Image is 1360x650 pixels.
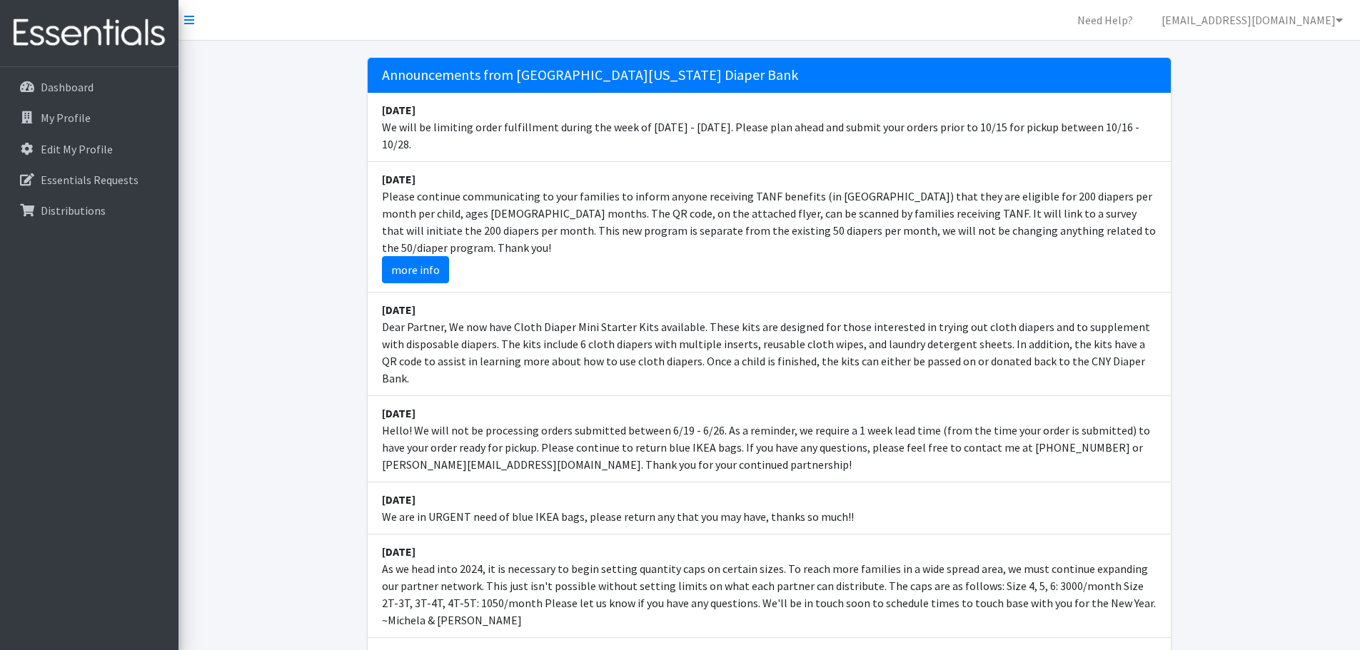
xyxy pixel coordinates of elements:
[368,162,1171,293] li: Please continue communicating to your families to inform anyone receiving TANF benefits (in [GEOG...
[41,203,106,218] p: Distributions
[1066,6,1144,34] a: Need Help?
[6,9,173,57] img: HumanEssentials
[382,303,415,317] strong: [DATE]
[368,534,1171,638] li: As we head into 2024, it is necessary to begin setting quantity caps on certain sizes. To reach m...
[382,544,415,559] strong: [DATE]
[368,293,1171,396] li: Dear Partner, We now have Cloth Diaper Mini Starter Kits available. These kits are designed for t...
[41,173,138,187] p: Essentials Requests
[6,166,173,194] a: Essentials Requests
[368,396,1171,482] li: Hello! We will not be processing orders submitted between 6/19 - 6/26. As a reminder, we require ...
[368,58,1171,93] h5: Announcements from [GEOGRAPHIC_DATA][US_STATE] Diaper Bank
[368,93,1171,162] li: We will be limiting order fulfillment during the week of [DATE] - [DATE]. Please plan ahead and s...
[368,482,1171,534] li: We are in URGENT need of blue IKEA bags, please return any that you may have, thanks so much!!
[382,103,415,117] strong: [DATE]
[382,406,415,420] strong: [DATE]
[6,73,173,101] a: Dashboard
[1150,6,1354,34] a: [EMAIL_ADDRESS][DOMAIN_NAME]
[41,80,94,94] p: Dashboard
[382,492,415,507] strong: [DATE]
[6,196,173,225] a: Distributions
[382,256,449,283] a: more info
[6,103,173,132] a: My Profile
[41,111,91,125] p: My Profile
[382,172,415,186] strong: [DATE]
[6,135,173,163] a: Edit My Profile
[41,142,113,156] p: Edit My Profile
